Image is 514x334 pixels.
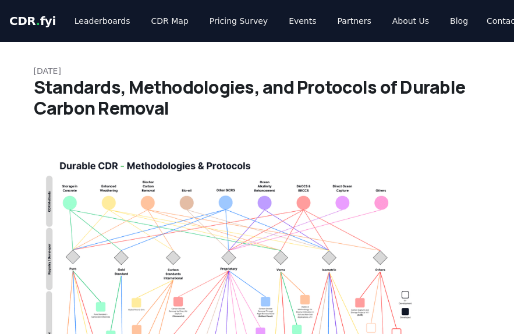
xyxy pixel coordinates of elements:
a: Blog [441,10,477,31]
a: CDR Map [142,10,198,31]
p: [DATE] [34,65,481,77]
a: Partners [328,10,381,31]
a: Events [279,10,325,31]
a: Pricing Survey [200,10,277,31]
a: About Us [383,10,438,31]
span: CDR fyi [9,14,56,28]
h1: Standards, Methodologies, and Protocols of Durable Carbon Removal [34,77,481,119]
a: CDR.fyi [9,13,56,29]
a: Leaderboards [65,10,140,31]
nav: Main [65,10,477,31]
span: . [36,14,40,28]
